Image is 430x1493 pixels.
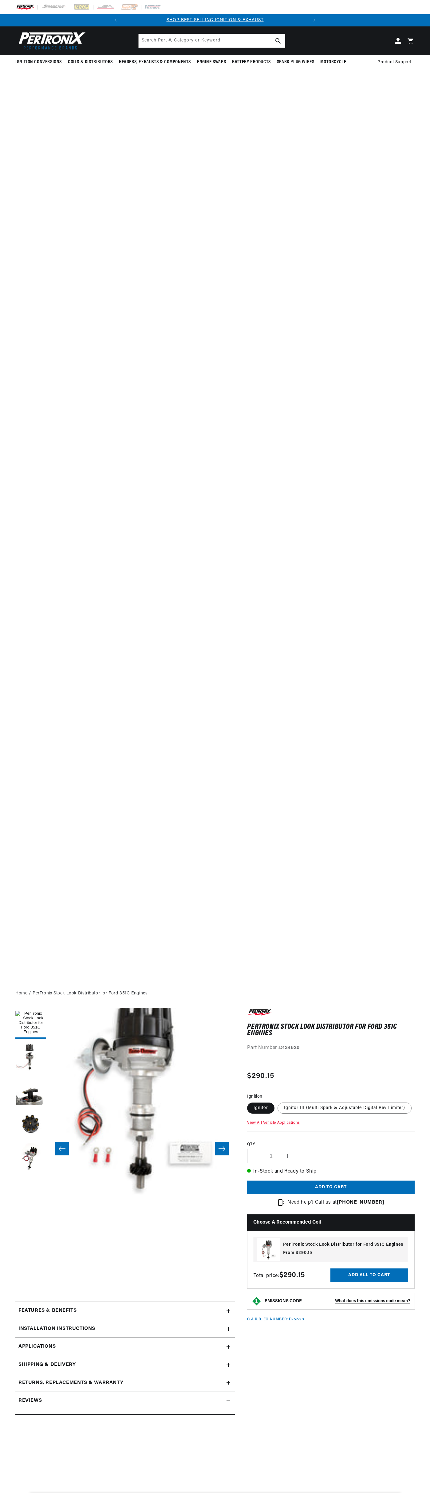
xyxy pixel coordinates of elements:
summary: Engine Swaps [194,55,229,69]
legend: Ignition [247,1093,263,1100]
span: Total price: [254,1273,305,1278]
summary: Product Support [377,55,415,70]
a: PerTronix Stock Look Distributor for Ford 351C Engines [33,990,148,997]
a: Applications [15,1338,235,1356]
summary: Spark Plug Wires [274,55,318,69]
span: Applications [18,1343,56,1351]
h2: Returns, Replacements & Warranty [18,1379,123,1387]
div: 1 of 2 [122,17,308,24]
h1: PerTronix Stock Look Distributor for Ford 351C Engines [247,1024,415,1036]
span: Product Support [377,59,412,66]
a: Home [15,990,27,997]
summary: Reviews [15,1392,235,1410]
span: Engine Swaps [197,59,226,65]
summary: Features & Benefits [15,1302,235,1320]
span: Headers, Exhausts & Components [119,59,191,65]
span: Battery Products [232,59,271,65]
span: Ignition Conversions [15,59,62,65]
input: Search Part #, Category or Keyword [139,34,285,48]
a: View All Vehicle Applications [247,1121,300,1125]
button: Add to cart [247,1181,415,1194]
a: [PHONE_NUMBER] [337,1200,384,1205]
a: SHOP BEST SELLING IGNITION & EXHAUST [167,18,264,22]
button: Search Part #, Category or Keyword [271,34,285,48]
h2: Reviews [18,1397,42,1405]
label: QTY [247,1142,415,1147]
summary: Headers, Exhausts & Components [116,55,194,69]
img: Emissions code [252,1296,262,1306]
p: C.A.R.B. EO Number: D-57-23 [247,1317,304,1322]
button: EMISSIONS CODEWhat does this emissions code mean? [265,1299,410,1304]
h2: Choose a Recommended Coil [247,1214,415,1231]
h2: Shipping & Delivery [18,1361,76,1369]
button: Translation missing: en.sections.announcements.next_announcement [308,14,321,26]
button: Load image 1 in gallery view [15,1008,46,1039]
button: Load image 4 in gallery view [15,1109,46,1140]
button: Load image 5 in gallery view [15,1143,46,1174]
button: Slide left [55,1142,69,1155]
h2: Features & Benefits [18,1307,77,1315]
button: Add all to cart [330,1268,408,1282]
label: Ignitor III (Multi Spark & Adjustable Digital Rev Limiter) [278,1103,412,1114]
strong: What does this emissions code mean? [335,1299,410,1303]
strong: D134620 [279,1045,300,1050]
label: Ignitor [247,1103,274,1114]
span: $290.15 [247,1071,274,1082]
summary: Installation instructions [15,1320,235,1338]
button: Load image 2 in gallery view [15,1042,46,1072]
summary: Coils & Distributors [65,55,116,69]
summary: Shipping & Delivery [15,1356,235,1374]
nav: breadcrumbs [15,990,415,997]
div: Part Number: [247,1044,415,1052]
div: Announcement [122,17,308,24]
span: Coils & Distributors [68,59,113,65]
img: Pertronix [15,30,86,51]
button: Slide right [215,1142,229,1155]
summary: Battery Products [229,55,274,69]
summary: Ignition Conversions [15,55,65,69]
strong: EMISSIONS CODE [265,1299,302,1303]
button: Translation missing: en.sections.announcements.previous_announcement [109,14,122,26]
p: Need help? Call us at [287,1199,384,1207]
summary: Returns, Replacements & Warranty [15,1374,235,1392]
media-gallery: Gallery Viewer [15,1008,235,1290]
button: Load image 3 in gallery view [15,1076,46,1106]
span: Spark Plug Wires [277,59,314,65]
summary: Motorcycle [317,55,349,69]
h2: Installation instructions [18,1325,95,1333]
strong: $290.15 [279,1272,305,1279]
span: From $290.15 [283,1250,312,1256]
p: In-Stock and Ready to Ship [247,1168,415,1176]
span: Motorcycle [320,59,346,65]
